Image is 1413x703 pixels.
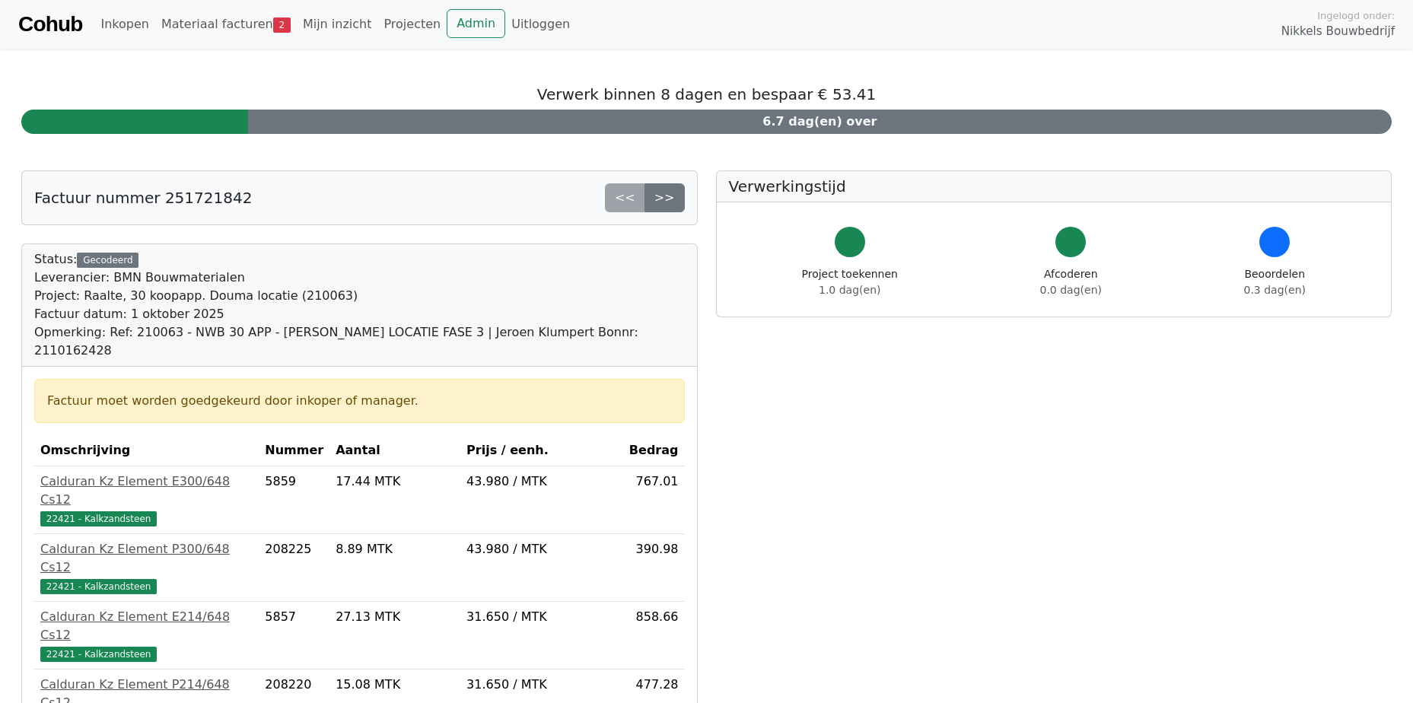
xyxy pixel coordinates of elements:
a: Calduran Kz Element E300/648 Cs1222421 - Kalkzandsteen [40,472,253,527]
div: Status: [34,250,685,360]
th: Nummer [259,435,329,466]
div: 43.980 / MTK [466,540,616,558]
span: 22421 - Kalkzandsteen [40,511,157,526]
a: Uitloggen [505,9,576,40]
span: Ingelogd onder: [1317,8,1395,23]
a: Materiaal facturen2 [155,9,297,40]
th: Aantal [329,435,460,466]
span: 0.0 dag(en) [1040,284,1102,296]
div: Factuur moet worden goedgekeurd door inkoper of manager. [47,392,672,410]
a: Admin [447,9,505,38]
td: 858.66 [622,602,684,670]
span: 2 [273,17,291,33]
th: Bedrag [622,435,684,466]
div: 27.13 MTK [336,608,454,626]
div: 15.08 MTK [336,676,454,694]
a: Mijn inzicht [297,9,378,40]
span: 0.3 dag(en) [1244,284,1306,296]
th: Prijs / eenh. [460,435,622,466]
td: 208225 [259,534,329,602]
div: Afcoderen [1040,266,1102,298]
a: Projecten [377,9,447,40]
span: 1.0 dag(en) [819,284,880,296]
div: Project toekennen [802,266,898,298]
span: 22421 - Kalkzandsteen [40,579,157,594]
th: Omschrijving [34,435,259,466]
div: Factuur datum: 1 oktober 2025 [34,305,685,323]
div: Calduran Kz Element E214/648 Cs12 [40,608,253,644]
a: Calduran Kz Element E214/648 Cs1222421 - Kalkzandsteen [40,608,253,663]
div: Opmerking: Ref: 210063 - NWB 30 APP - [PERSON_NAME] LOCATIE FASE 3 | Jeroen Klumpert Bonnr: 21101... [34,323,685,360]
div: 31.650 / MTK [466,608,616,626]
h5: Verwerk binnen 8 dagen en bespaar € 53.41 [21,85,1392,103]
span: Nikkels Bouwbedrijf [1281,23,1395,40]
td: 390.98 [622,534,684,602]
div: 17.44 MTK [336,472,454,491]
div: Project: Raalte, 30 koopapp. Douma locatie (210063) [34,287,685,305]
a: Inkopen [94,9,154,40]
div: Calduran Kz Element P300/648 Cs12 [40,540,253,577]
a: Calduran Kz Element P300/648 Cs1222421 - Kalkzandsteen [40,540,253,595]
div: Leverancier: BMN Bouwmaterialen [34,269,685,287]
div: Calduran Kz Element E300/648 Cs12 [40,472,253,509]
td: 767.01 [622,466,684,534]
td: 5857 [259,602,329,670]
div: 43.980 / MTK [466,472,616,491]
a: Cohub [18,6,82,43]
h5: Factuur nummer 251721842 [34,189,252,207]
div: 6.7 dag(en) over [248,110,1392,134]
div: Beoordelen [1244,266,1306,298]
h5: Verwerkingstijd [729,177,1380,196]
div: Gecodeerd [77,253,138,268]
a: >> [644,183,685,212]
div: 8.89 MTK [336,540,454,558]
td: 5859 [259,466,329,534]
span: 22421 - Kalkzandsteen [40,647,157,662]
div: 31.650 / MTK [466,676,616,694]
